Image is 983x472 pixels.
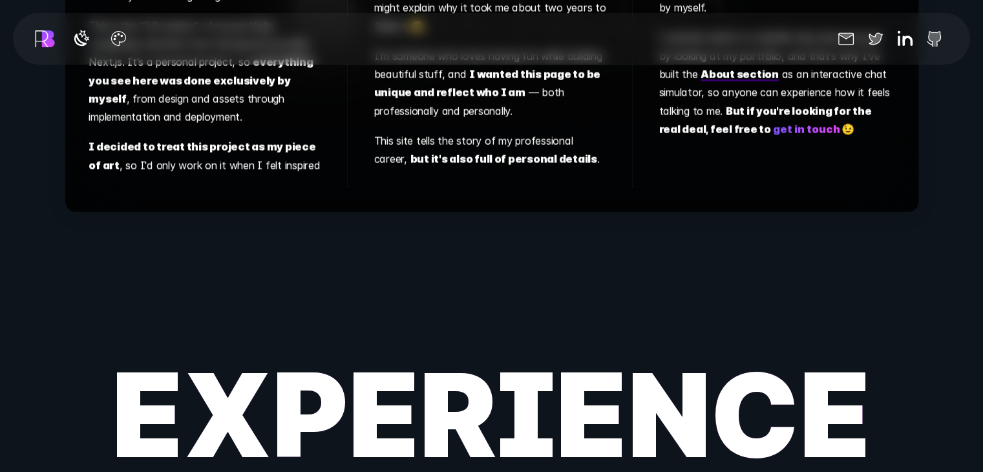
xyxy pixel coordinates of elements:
strong: But if you're looking for the real deal, feel free to 😉 [659,105,871,136]
strong: About section [701,68,779,81]
p: This is the “2.0 version” of my portfolio, completely rewritten from the ground up using Next.js.... [89,17,321,132]
strong: but it's also full of personal details [410,153,597,166]
button: get in touch [772,123,840,136]
strong: everything you see here was done exclusively by myself [89,56,313,105]
p: I'm someone who loves having fun while building beautiful stuff, and — both professionally and pe... [374,47,606,125]
a: About section [699,68,780,81]
strong: I decided to treat this project as my piece of art [89,140,315,171]
p: I wanted visitors to feel like they knew me just by looking at my portfolio, and that's why I've ... [659,28,891,144]
strong: I wanted this page to be unique and reflect who I am [374,68,600,99]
